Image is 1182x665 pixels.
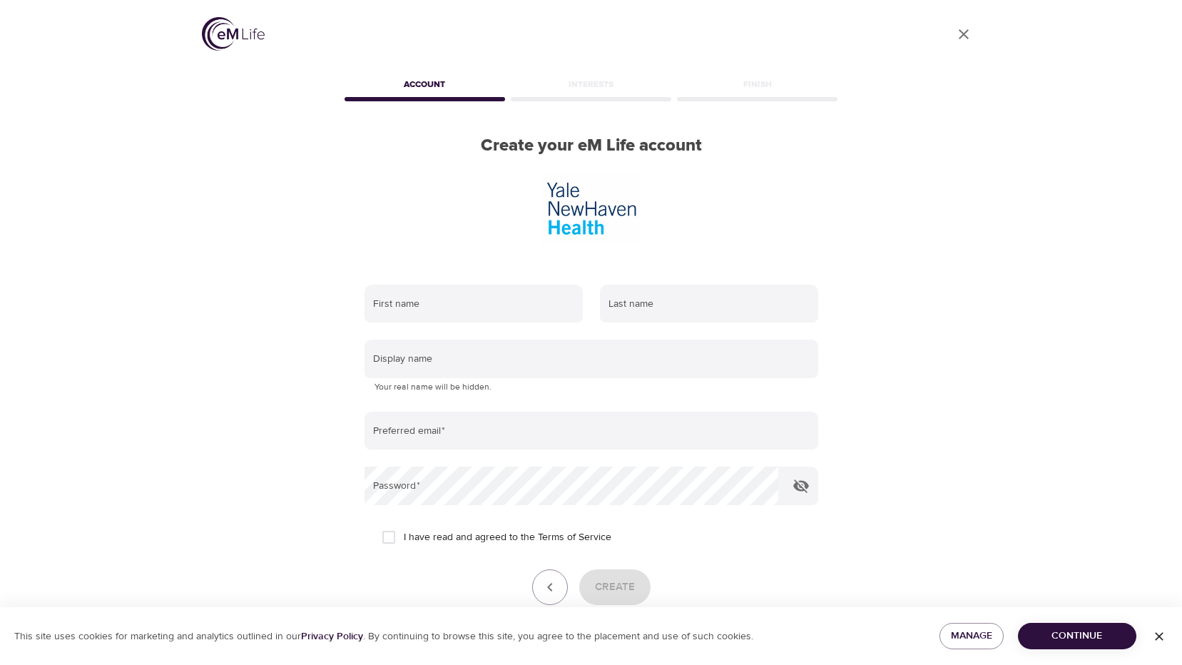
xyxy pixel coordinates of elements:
[1029,627,1125,645] span: Continue
[947,17,981,51] a: close
[404,530,611,545] span: I have read and agreed to the
[301,630,363,643] a: Privacy Policy
[342,136,841,156] h2: Create your eM Life account
[951,627,992,645] span: Manage
[202,17,265,51] img: logo
[1018,623,1136,649] button: Continue
[375,380,808,395] p: Your real name will be hidden.
[541,173,640,245] img: Yale%20New%20Haven%202.jpg
[538,530,611,545] a: Terms of Service
[939,623,1004,649] button: Manage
